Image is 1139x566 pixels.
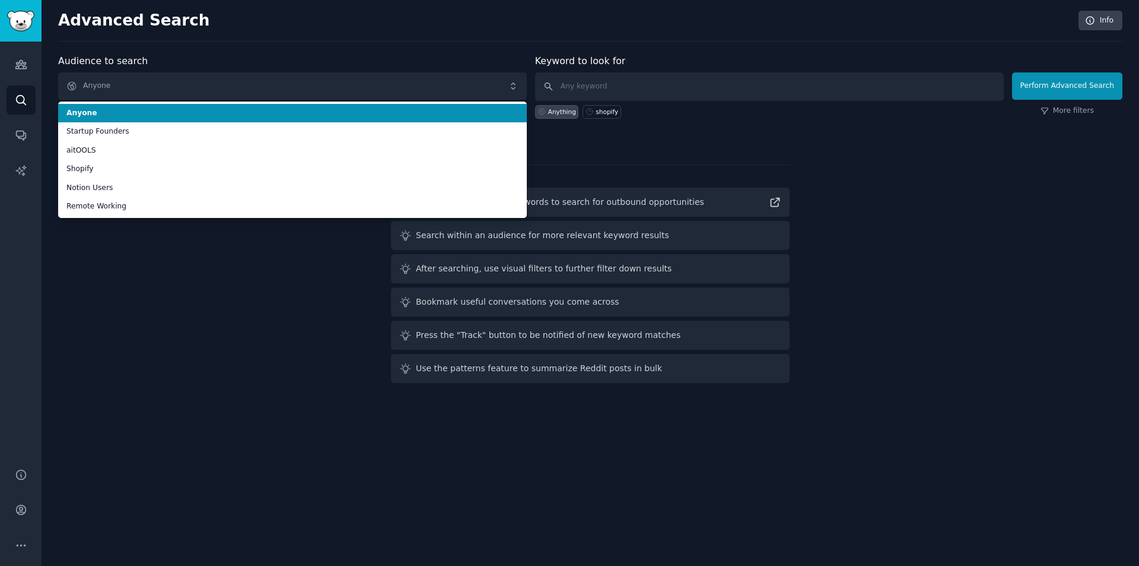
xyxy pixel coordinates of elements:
[535,55,626,67] label: Keyword to look for
[66,146,518,156] span: aitOOLS
[58,102,527,218] ul: Anyone
[416,329,680,342] div: Press the "Track" button to be notified of new keyword matches
[66,183,518,194] span: Notion Users
[66,164,518,175] span: Shopify
[548,107,576,116] div: Anything
[66,201,518,212] span: Remote Working
[66,127,518,137] span: Startup Founders
[66,108,518,119] span: Anyone
[416,263,672,275] div: After searching, use visual filters to further filter down results
[58,55,148,67] label: Audience to search
[1041,106,1094,116] a: More filters
[535,72,1004,101] input: Any keyword
[596,107,618,116] div: shopify
[416,229,669,242] div: Search within an audience for more relevant keyword results
[1078,11,1122,31] a: Info
[416,296,619,308] div: Bookmark useful conversations you come across
[7,11,34,31] img: GummySearch logo
[1012,72,1122,100] button: Perform Advanced Search
[416,362,662,375] div: Use the patterns feature to summarize Reddit posts in bulk
[58,72,527,100] button: Anyone
[416,196,704,208] div: Read guide on helpful keywords to search for outbound opportunities
[58,11,1072,30] h2: Advanced Search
